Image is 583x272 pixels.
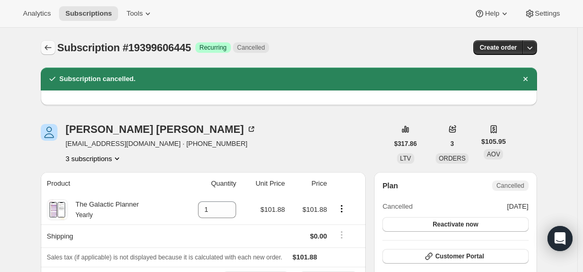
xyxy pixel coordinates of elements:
button: Tools [120,6,159,21]
button: 3 [444,137,460,151]
span: [EMAIL_ADDRESS][DOMAIN_NAME] · [PHONE_NUMBER] [66,139,256,149]
span: $317.86 [394,140,417,148]
button: Settings [518,6,566,21]
h2: Subscription cancelled. [60,74,136,84]
span: Customer Portal [435,252,484,260]
span: Cancelled [237,43,265,52]
span: Tools [126,9,143,18]
span: ORDERS [439,155,465,162]
button: Dismiss notification [518,72,533,86]
button: Analytics [17,6,57,21]
span: $101.88 [293,253,317,261]
div: The Galactic Planner [68,199,139,220]
span: [DATE] [507,201,529,212]
button: Reactivate now [382,217,528,232]
button: Help [468,6,516,21]
button: Product actions [66,153,123,164]
h2: Plan [382,180,398,191]
div: Open Intercom Messenger [547,226,573,251]
span: AOV [487,151,500,158]
button: Subscriptions [41,40,55,55]
span: 3 [450,140,454,148]
small: Yearly [76,211,93,219]
span: $0.00 [310,232,327,240]
button: Product actions [333,203,350,214]
th: Shipping [41,224,179,247]
span: $101.88 [261,206,285,213]
span: Help [485,9,499,18]
span: Sales tax (if applicable) is not displayed because it is calculated with each new order. [47,254,283,261]
span: LTV [400,155,411,162]
span: Subscriptions [65,9,112,18]
span: Analytics [23,9,51,18]
th: Unit Price [239,172,288,195]
th: Price [288,172,330,195]
button: $317.86 [388,137,423,151]
span: Debbie Dey [41,124,57,141]
img: product img [48,199,66,220]
span: Cancelled [496,182,524,190]
button: Shipping actions [333,229,350,241]
span: Settings [535,9,560,18]
span: Cancelled [382,201,413,212]
button: Customer Portal [382,249,528,264]
button: Create order [473,40,523,55]
span: $105.95 [481,137,506,147]
span: Subscription #19399606445 [57,42,191,53]
span: Reactivate now [433,220,478,229]
button: Subscriptions [59,6,118,21]
th: Product [41,172,179,195]
th: Quantity [179,172,240,195]
span: Create order [480,43,517,52]
div: [PERSON_NAME] [PERSON_NAME] [66,124,256,134]
span: Recurring [200,43,227,52]
span: $101.88 [302,206,327,213]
